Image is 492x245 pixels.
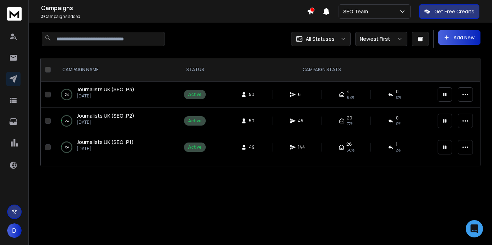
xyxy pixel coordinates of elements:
span: 45 [298,118,305,124]
button: Get Free Credits [419,4,479,19]
span: 1 [396,141,397,147]
th: CAMPAIGN NAME [54,58,180,82]
p: [DATE] [77,119,134,125]
button: Add New [438,30,480,45]
div: Open Intercom Messenger [466,220,483,237]
span: 77 % [347,121,353,127]
span: 0 % [396,95,401,100]
span: 3 [41,13,44,19]
span: 144 [298,144,305,150]
span: 50 [249,118,256,124]
span: 67 % [347,95,354,100]
h1: Campaigns [41,4,307,12]
div: Active [188,92,202,97]
p: All Statuses [306,35,335,43]
span: 0 [396,89,399,95]
span: 4 [347,89,350,95]
p: SEO Team [343,8,371,15]
span: 49 [249,144,256,150]
p: [DATE] [77,93,134,99]
p: Campaigns added [41,14,307,19]
img: logo [7,7,22,21]
span: 0 [396,115,399,121]
div: Active [188,144,202,150]
span: Journalists UK (SEO ,P1) [77,139,134,145]
th: CAMPAIGN STATS [210,58,433,82]
td: 2%Journalists UK (SEO ,P2)[DATE] [54,108,180,134]
span: 6 [298,92,305,97]
td: 2%Journalists UK (SEO ,P1)[DATE] [54,134,180,161]
a: Journalists UK (SEO ,P2) [77,112,134,119]
p: Get Free Credits [434,8,474,15]
p: [DATE] [77,146,134,152]
p: 2 % [65,144,69,151]
button: Newest First [355,32,407,46]
button: D [7,223,22,238]
div: Active [188,118,202,124]
a: Journalists UK (SEO ,P1) [77,139,134,146]
span: 28 [346,141,352,147]
p: 2 % [65,117,69,124]
span: 0 % [396,121,401,127]
a: Journalists UK (SEO ,P3) [77,86,134,93]
span: 20 [347,115,352,121]
p: 0 % [65,91,69,98]
span: 2 % [396,147,401,153]
td: 0%Journalists UK (SEO ,P3)[DATE] [54,82,180,108]
span: 50 [249,92,256,97]
th: STATUS [180,58,210,82]
span: 60 % [346,147,354,153]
